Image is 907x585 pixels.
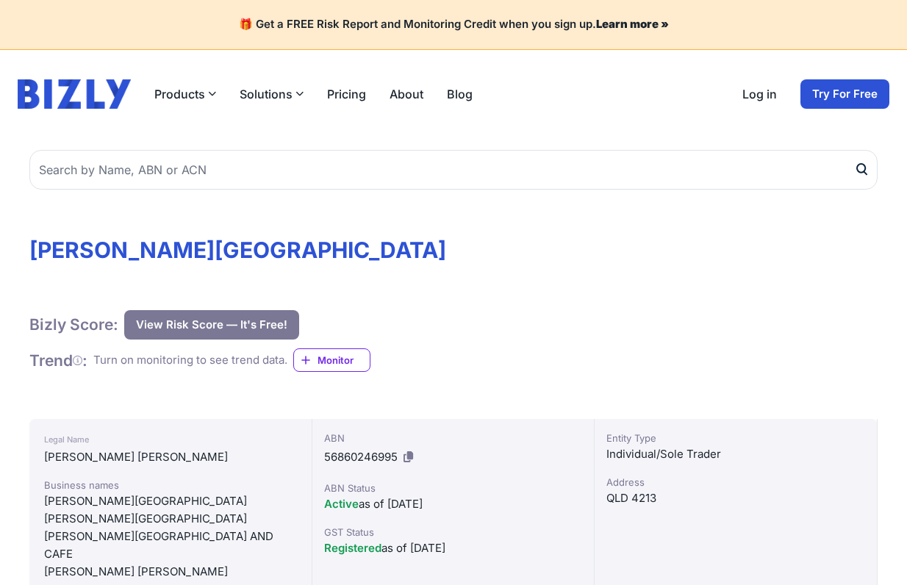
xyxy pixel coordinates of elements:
input: Search by Name, ABN or ACN [29,150,878,190]
div: Turn on monitoring to see trend data. [93,352,287,369]
span: Monitor [318,353,370,367]
div: as of [DATE] [324,539,583,557]
a: Try For Free [800,79,889,109]
div: QLD 4213 [606,489,865,507]
div: Business names [44,478,297,492]
div: as of [DATE] [324,495,583,513]
a: Monitor [293,348,370,372]
a: About [390,85,423,103]
span: Active [324,497,359,511]
button: Solutions [240,85,304,103]
a: Learn more » [596,17,669,31]
div: [PERSON_NAME][GEOGRAPHIC_DATA] AND CAFE [44,528,297,563]
h1: Bizly Score: [29,315,118,334]
div: GST Status [324,525,583,539]
div: Individual/Sole Trader [606,445,865,463]
h1: [PERSON_NAME][GEOGRAPHIC_DATA] [29,237,878,263]
div: [PERSON_NAME][GEOGRAPHIC_DATA] [44,492,297,510]
span: Registered [324,541,381,555]
span: 56860246995 [324,450,398,464]
div: Entity Type [606,431,865,445]
div: [PERSON_NAME] [PERSON_NAME] [44,563,297,581]
button: Products [154,85,216,103]
a: Pricing [327,85,366,103]
h4: 🎁 Get a FREE Risk Report and Monitoring Credit when you sign up. [18,18,889,32]
div: ABN [324,431,583,445]
a: Blog [447,85,473,103]
h1: Trend : [29,351,87,370]
div: Legal Name [44,431,297,448]
a: Log in [742,85,777,103]
div: [PERSON_NAME][GEOGRAPHIC_DATA] [44,510,297,528]
button: View Risk Score — It's Free! [124,310,299,340]
div: [PERSON_NAME] [PERSON_NAME] [44,448,297,466]
div: Address [606,475,865,489]
div: ABN Status [324,481,583,495]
